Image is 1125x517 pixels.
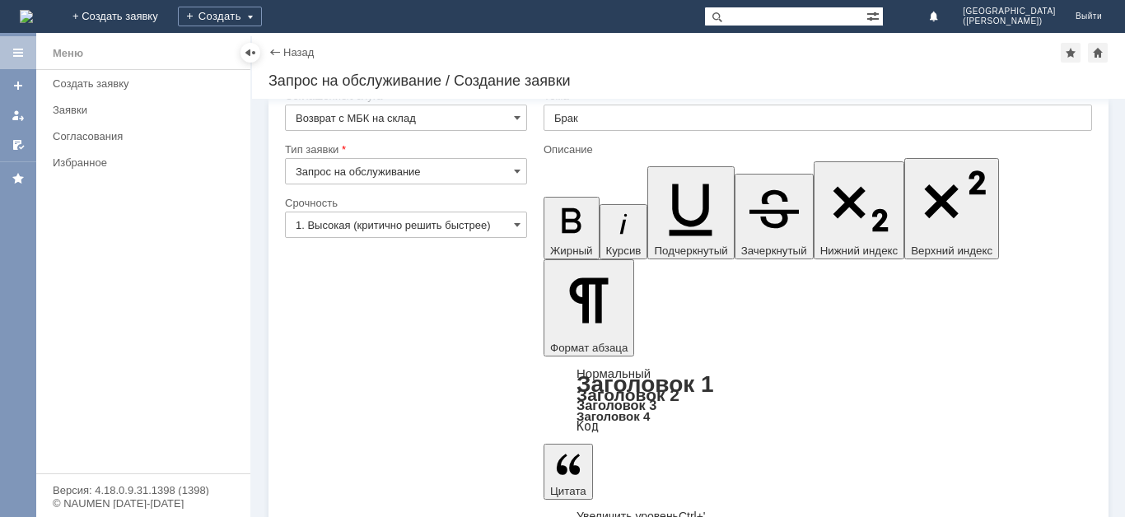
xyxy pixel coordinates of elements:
[53,44,83,63] div: Меню
[550,342,628,354] span: Формат абзаца
[577,371,714,397] a: Заголовок 1
[53,485,234,496] div: Версия: 4.18.0.9.31.1398 (1398)
[5,102,31,128] a: Мои заявки
[46,97,247,123] a: Заявки
[911,245,992,257] span: Верхний индекс
[20,10,33,23] img: logo
[285,91,524,101] div: Соглашение/Услуга
[654,245,727,257] span: Подчеркнутый
[577,409,650,423] a: Заголовок 4
[735,174,814,259] button: Зачеркнутый
[283,46,314,58] a: Назад
[7,72,240,86] div: 4813360006041
[5,72,31,99] a: Создать заявку
[544,144,1089,155] div: Описание
[20,10,33,23] a: Перейти на домашнюю страницу
[963,7,1056,16] span: [GEOGRAPHIC_DATA]
[53,130,240,142] div: Согласования
[178,7,262,26] div: Создать
[600,204,648,259] button: Курсив
[285,144,524,155] div: Тип заявки
[544,91,1089,101] div: Тема
[240,43,260,63] div: Скрыть меню
[53,498,234,509] div: © NAUMEN [DATE]-[DATE]
[606,245,642,257] span: Курсив
[820,245,899,257] span: Нижний индекс
[963,16,1056,26] span: ([PERSON_NAME])
[577,366,651,380] a: Нормальный
[577,398,656,412] a: Заголовок 3
[285,198,524,208] div: Срочность
[544,368,1092,432] div: Формат абзаца
[53,77,240,90] div: Создать заявку
[550,485,586,497] span: Цитата
[46,123,247,149] a: Согласования
[866,7,883,23] span: Расширенный поиск
[7,20,240,72] div: [DATE] девушка приобрела Масло-гель гидрофильное очищающее для лица [MEDICAL_DATA] + Probiotics 2...
[53,156,222,169] div: Избранное
[577,419,599,434] a: Код
[647,166,734,259] button: Подчеркнутый
[7,86,240,125] div: В течение дня она вернулась с браком,при длительном нажатии на носик,содержимое не выходило.
[550,245,593,257] span: Жирный
[544,444,593,500] button: Цитата
[1061,43,1081,63] div: Добавить в избранное
[53,104,240,116] div: Заявки
[46,71,247,96] a: Создать заявку
[577,385,679,404] a: Заголовок 2
[544,259,634,356] button: Формат абзаца
[814,161,905,259] button: Нижний индекс
[741,245,807,257] span: Зачеркнутый
[7,7,240,20] div: Добрый день.
[268,72,1109,89] div: Запрос на обслуживание / Создание заявки
[904,158,999,259] button: Верхний индекс
[5,132,31,158] a: Мои согласования
[544,197,600,259] button: Жирный
[1088,43,1108,63] div: Сделать домашней страницей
